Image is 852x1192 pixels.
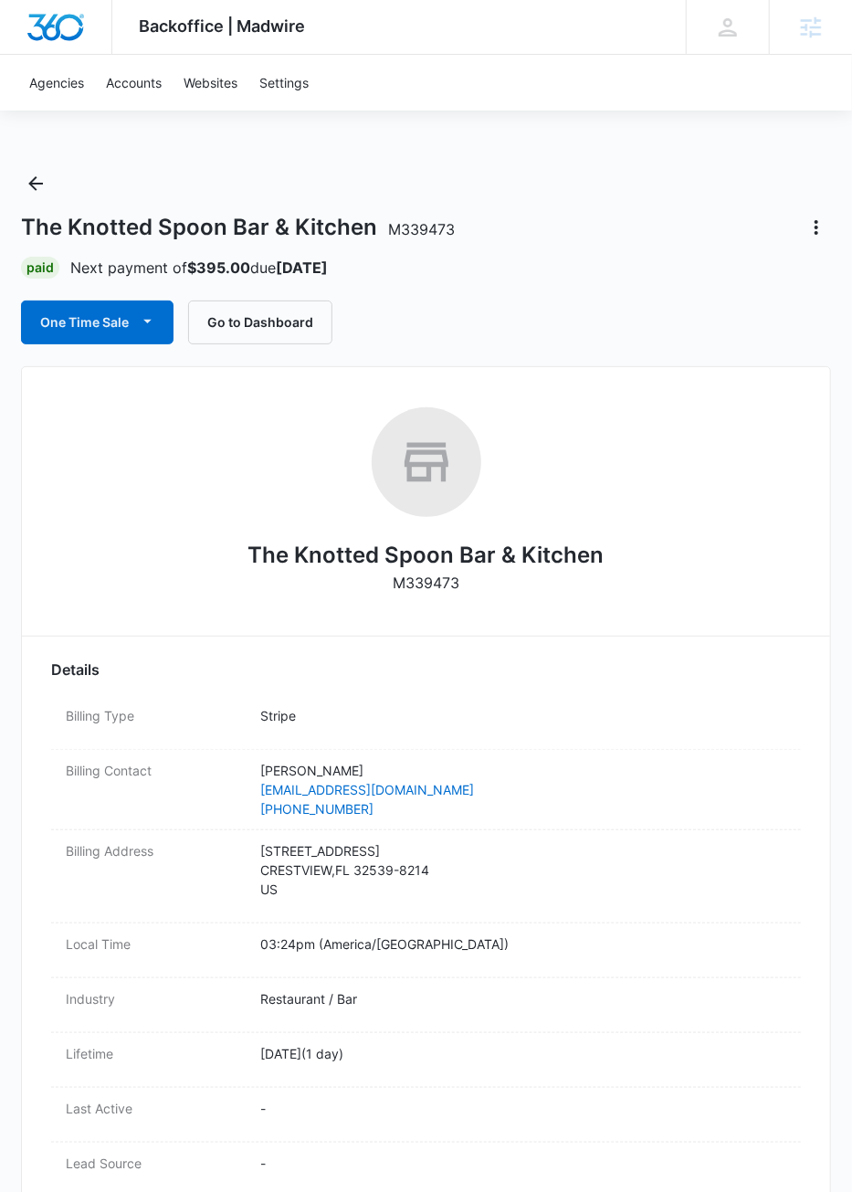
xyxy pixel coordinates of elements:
[21,257,59,279] div: Paid
[51,750,800,830] div: Billing Contact[PERSON_NAME][EMAIL_ADDRESS][DOMAIN_NAME][PHONE_NUMBER]
[188,301,332,344] button: Go to Dashboard
[260,706,785,725] p: Stripe
[260,989,785,1008] p: Restaurant / Bar
[260,799,785,818] a: [PHONE_NUMBER]
[260,1044,785,1063] p: [DATE] ( 1 day )
[21,169,50,198] button: Back
[260,1099,785,1118] p: -
[51,659,100,680] span: Details
[66,989,246,1008] dt: Industry
[260,841,785,899] p: [STREET_ADDRESS] CRESTVIEW , FL 32539-8214 US
[66,761,246,780] dt: Billing Contact
[66,1099,246,1118] dt: Last Active
[51,695,800,750] div: Billing TypeStripe
[51,978,800,1033] div: IndustryRestaurant / Bar
[66,706,246,725] dt: Billing Type
[260,1154,785,1173] p: -
[95,55,173,111] a: Accounts
[51,1088,800,1143] div: Last Active-
[260,780,785,799] a: [EMAIL_ADDRESS][DOMAIN_NAME]
[802,213,831,242] button: Actions
[248,539,605,572] h2: The Knotted Spoon Bar & Kitchen
[173,55,248,111] a: Websites
[18,55,95,111] a: Agencies
[140,16,306,36] span: Backoffice | Madwire
[248,55,320,111] a: Settings
[66,1044,246,1063] dt: Lifetime
[388,220,455,238] span: M339473
[66,1154,246,1173] dt: Lead Source
[276,258,328,277] strong: [DATE]
[260,934,785,954] p: 03:24pm ( America/[GEOGRAPHIC_DATA] )
[393,572,459,594] p: M339473
[51,1033,800,1088] div: Lifetime[DATE](1 day)
[260,761,785,780] p: [PERSON_NAME]
[70,257,328,279] p: Next payment of due
[66,934,246,954] dt: Local Time
[51,923,800,978] div: Local Time03:24pm (America/[GEOGRAPHIC_DATA])
[187,258,250,277] strong: $395.00
[66,841,246,860] dt: Billing Address
[21,301,174,344] button: One Time Sale
[51,830,800,923] div: Billing Address[STREET_ADDRESS]CRESTVIEW,FL 32539-8214US
[21,214,455,241] h1: The Knotted Spoon Bar & Kitchen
